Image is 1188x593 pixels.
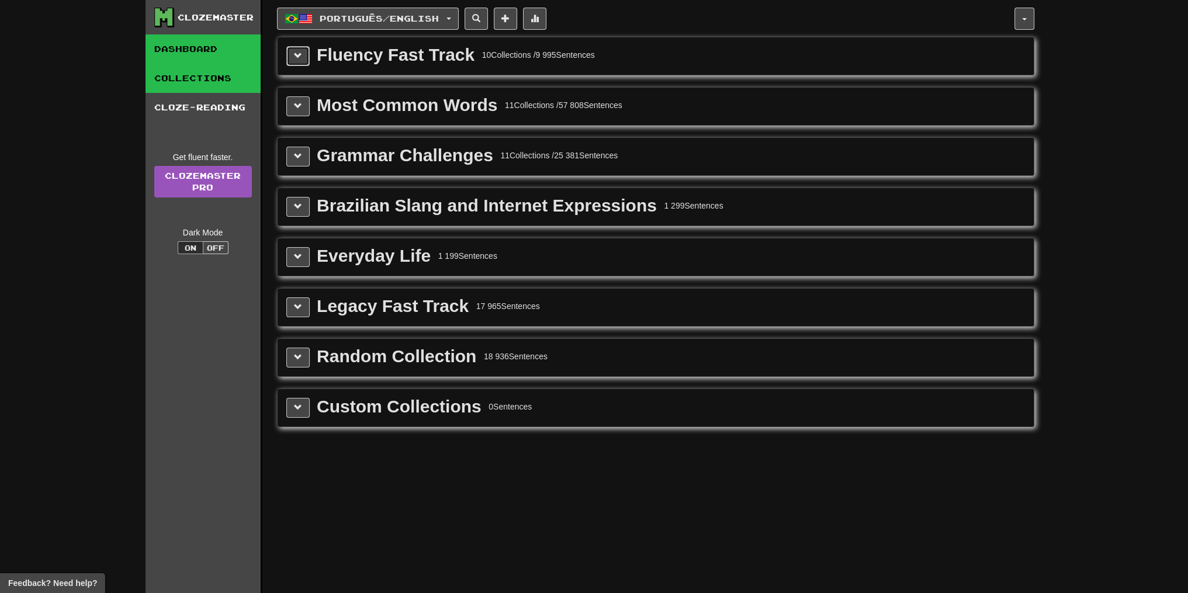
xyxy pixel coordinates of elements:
div: Custom Collections [317,398,482,415]
button: Off [203,241,228,254]
div: Fluency Fast Track [317,46,474,64]
a: Dashboard [146,34,261,64]
div: Most Common Words [317,96,497,114]
div: 11 Collections / 57 808 Sentences [505,99,622,111]
div: Get fluent faster. [154,151,252,163]
a: ClozemasterPro [154,166,252,197]
div: Everyday Life [317,247,431,265]
button: Português/English [277,8,459,30]
div: Grammar Challenges [317,147,493,164]
div: Clozemaster [178,12,254,23]
div: Brazilian Slang and Internet Expressions [317,197,657,214]
div: 1 299 Sentences [664,200,723,211]
div: 17 965 Sentences [476,300,540,312]
button: More stats [523,8,546,30]
button: Add sentence to collection [494,8,517,30]
div: Random Collection [317,348,476,365]
div: 1 199 Sentences [438,250,497,262]
div: 0 Sentences [489,401,532,412]
div: Legacy Fast Track [317,297,469,315]
button: Search sentences [465,8,488,30]
div: Dark Mode [154,227,252,238]
a: Cloze-Reading [146,93,261,122]
div: 18 936 Sentences [484,351,548,362]
div: 10 Collections / 9 995 Sentences [482,49,595,61]
div: 11 Collections / 25 381 Sentences [500,150,618,161]
span: Português / English [320,13,439,23]
a: Collections [146,64,261,93]
span: Open feedback widget [8,577,97,589]
button: On [178,241,203,254]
